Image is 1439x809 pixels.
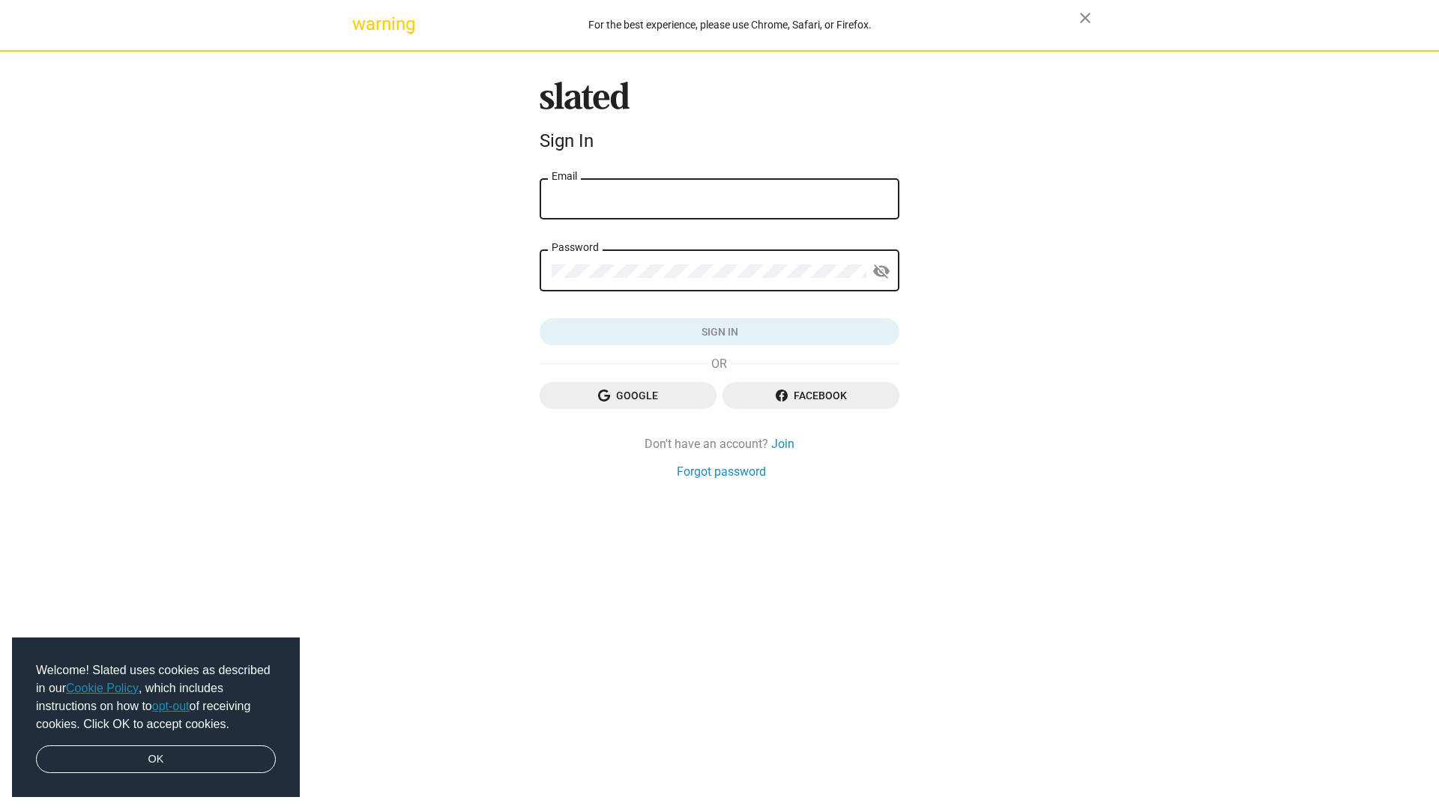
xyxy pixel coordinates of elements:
a: opt-out [152,700,190,712]
button: Google [540,382,717,409]
button: Show password [866,257,896,287]
sl-branding: Sign In [540,82,899,158]
a: Join [771,436,794,452]
button: Facebook [722,382,899,409]
mat-icon: warning [352,15,370,33]
span: Welcome! Slated uses cookies as described in our , which includes instructions on how to of recei... [36,661,276,733]
a: dismiss cookie message [36,745,276,774]
span: Facebook [734,382,887,409]
span: Google [552,382,705,409]
div: For the best experience, please use Chrome, Safari, or Firefox. [381,15,1079,35]
a: Cookie Policy [66,682,139,694]
div: Don't have an account? [540,436,899,452]
div: Sign In [540,130,899,151]
a: Forgot password [677,464,766,479]
mat-icon: close [1076,9,1094,27]
mat-icon: visibility_off [872,260,890,283]
div: cookieconsent [12,637,300,798]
